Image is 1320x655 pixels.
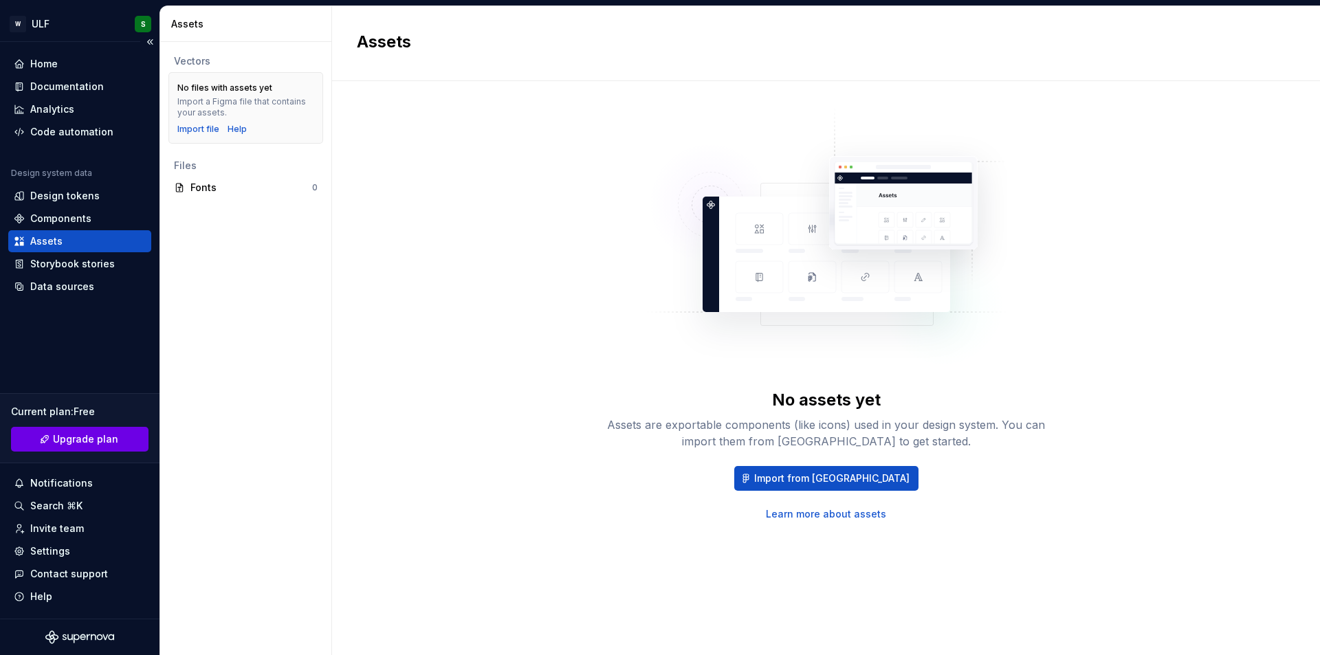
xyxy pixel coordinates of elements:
div: Code automation [30,125,113,139]
div: Design system data [11,168,92,179]
button: Contact support [8,563,151,585]
div: Contact support [30,567,108,581]
div: Notifications [30,476,93,490]
div: Design tokens [30,189,100,203]
div: No files with assets yet [177,82,272,93]
div: Storybook stories [30,257,115,271]
button: Help [8,586,151,608]
div: Data sources [30,280,94,293]
div: Assets [171,17,326,31]
div: Invite team [30,522,84,535]
div: Settings [30,544,70,558]
div: Documentation [30,80,104,93]
div: Files [174,159,318,173]
a: Design tokens [8,185,151,207]
a: Learn more about assets [766,507,886,521]
div: Search ⌘K [30,499,82,513]
a: Code automation [8,121,151,143]
a: Help [228,124,247,135]
svg: Supernova Logo [45,630,114,644]
button: Import file [177,124,219,135]
div: ULF [32,17,49,31]
div: Current plan : Free [11,405,148,419]
a: Invite team [8,518,151,540]
a: Assets [8,230,151,252]
a: Home [8,53,151,75]
div: Assets are exportable components (like icons) used in your design system. You can import them fro... [606,417,1046,449]
span: Import from [GEOGRAPHIC_DATA] [754,471,910,485]
a: Settings [8,540,151,562]
div: Home [30,57,58,71]
a: Data sources [8,276,151,298]
span: Upgrade plan [53,432,118,446]
div: Components [30,212,91,225]
button: Search ⌘K [8,495,151,517]
div: Import a Figma file that contains your assets. [177,96,314,118]
h2: Assets [357,31,1279,53]
div: Vectors [174,54,318,68]
div: W [10,16,26,32]
div: S [141,19,146,30]
a: Fonts0 [168,177,323,199]
button: Upgrade plan [11,427,148,452]
button: Collapse sidebar [140,32,159,52]
div: Help [30,590,52,603]
button: WULFS [3,9,157,38]
button: Import from [GEOGRAPHIC_DATA] [734,466,918,491]
a: Documentation [8,76,151,98]
a: Storybook stories [8,253,151,275]
a: Components [8,208,151,230]
div: Assets [30,234,63,248]
a: Analytics [8,98,151,120]
div: No assets yet [772,389,881,411]
button: Notifications [8,472,151,494]
div: 0 [312,182,318,193]
div: Fonts [190,181,312,195]
div: Analytics [30,102,74,116]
